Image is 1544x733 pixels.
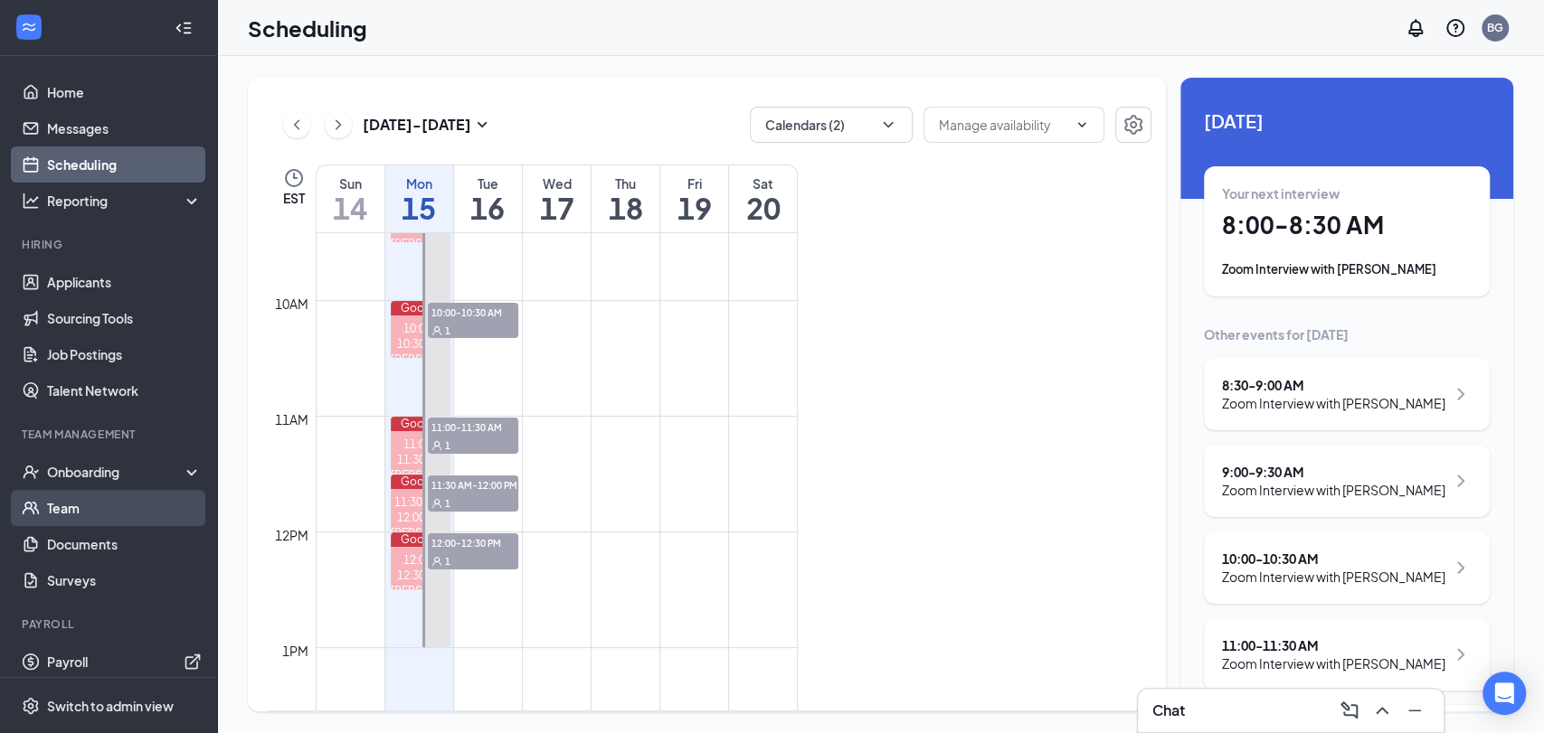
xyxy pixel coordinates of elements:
[592,165,659,232] a: September 18, 2025
[175,19,193,37] svg: Collapse
[471,114,493,136] svg: SmallChevronDown
[385,165,453,232] a: September 15, 2025
[939,115,1067,135] input: Manage availability
[1371,700,1393,721] svg: ChevronUp
[391,301,450,315] div: Google
[47,463,186,481] div: Onboarding
[1335,696,1364,725] button: ComposeMessage
[431,440,442,451] svg: User
[283,167,305,189] svg: Clock
[47,526,202,562] a: Documents
[279,641,312,661] div: 1pm
[1450,644,1472,665] svg: ChevronRight
[385,174,453,193] div: Mon
[1339,700,1360,721] svg: ComposeMessage
[445,439,450,452] span: 1
[1122,114,1144,136] svg: Settings
[750,107,913,143] button: Calendars (2)ChevronDown
[1222,568,1445,586] div: Zoom Interview with [PERSON_NAME]
[271,294,312,314] div: 10am
[1222,636,1445,654] div: 11:00 - 11:30 AM
[22,237,198,252] div: Hiring
[363,115,471,135] h3: [DATE] - [DATE]
[1222,394,1445,412] div: Zoom Interview with [PERSON_NAME]
[47,490,202,526] a: Team
[1450,383,1472,405] svg: ChevronRight
[283,111,310,138] button: ChevronLeft
[391,552,450,583] div: 12:00-12:30 PM
[729,165,797,232] a: September 20, 2025
[1204,325,1490,343] div: Other events for [DATE]
[329,114,347,136] svg: ChevronRight
[1222,376,1445,394] div: 8:30 - 9:00 AM
[271,409,312,429] div: 11am
[391,475,450,489] div: Google
[428,475,518,493] span: 11:30 AM-12:00 PM
[1368,696,1397,725] button: ChevronUp
[879,116,897,134] svg: ChevronDown
[47,146,202,183] a: Scheduling
[20,18,38,36] svg: WorkstreamLogo
[431,556,442,567] svg: User
[1450,557,1472,578] svg: ChevronRight
[1204,107,1490,135] span: [DATE]
[22,427,198,442] div: Team Management
[1222,210,1472,240] h1: 8:00 - 8:30 AM
[431,325,442,336] svg: User
[47,110,202,146] a: Messages
[428,418,518,436] span: 11:00-11:30 AM
[592,193,659,223] h1: 18
[445,324,450,337] span: 1
[428,533,518,551] span: 12:00-12:30 PM
[47,336,202,372] a: Job Postings
[660,174,728,193] div: Fri
[1222,481,1445,499] div: Zoom Interview with [PERSON_NAME]
[391,525,450,694] div: [PERSON_NAME] (Zoom Interview - [PERSON_NAME] Drive Thru Crew Member, Part-Time at [GEOGRAPHIC_DA...
[660,193,728,223] h1: 19
[454,193,522,223] h1: 16
[283,189,305,207] span: EST
[1400,696,1429,725] button: Minimize
[1115,107,1151,143] button: Settings
[1450,470,1472,492] svg: ChevronRight
[1222,184,1472,202] div: Your next interview
[431,498,442,509] svg: User
[445,555,450,568] span: 1
[288,114,306,136] svg: ChevronLeft
[325,111,352,138] button: ChevronRight
[1152,700,1185,720] h3: Chat
[271,525,312,545] div: 12pm
[47,562,202,598] a: Surveys
[660,165,728,232] a: September 19, 2025
[1445,17,1466,39] svg: QuestionInfo
[1487,20,1503,35] div: BG
[523,174,591,193] div: Wed
[47,74,202,110] a: Home
[729,193,797,223] h1: 20
[1222,654,1445,672] div: Zoom Interview with [PERSON_NAME]
[22,192,40,210] svg: Analysis
[523,193,591,223] h1: 17
[47,644,202,680] a: PayrollExternalLink
[317,165,384,232] a: September 14, 2025
[391,236,450,405] div: [PERSON_NAME] (Zoom Interview - [PERSON_NAME] Drive Thru Crew Member, Part-Time at [GEOGRAPHIC_DA...
[391,352,450,536] div: [PERSON_NAME] (Zoom Interview - Premium Ice Cream Cashier Team Member Part Time at [GEOGRAPHIC_DA...
[454,174,522,193] div: Tue
[391,417,450,431] div: Google
[22,616,198,632] div: Payroll
[729,174,797,193] div: Sat
[428,303,518,321] span: 10:00-10:30 AM
[391,532,450,547] div: Google
[592,174,659,193] div: Thu
[317,174,384,193] div: Sun
[47,300,202,336] a: Sourcing Tools
[22,463,40,481] svg: UserCheck
[391,321,450,352] div: 10:00-10:30 AM
[1222,463,1445,481] div: 9:00 - 9:30 AM
[523,165,591,232] a: September 17, 2025
[317,193,384,223] h1: 14
[47,192,203,210] div: Reporting
[445,497,450,510] span: 1
[1404,700,1426,721] svg: Minimize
